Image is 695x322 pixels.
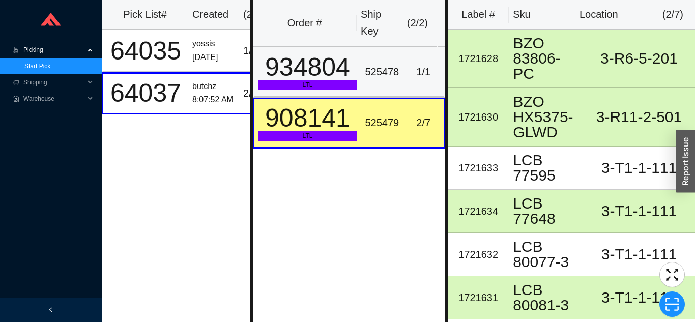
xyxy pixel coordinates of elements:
[513,282,579,313] div: LCB 80081-3
[107,80,184,106] div: 64037
[587,51,691,66] div: 3-R6-5-201
[258,105,357,131] div: 908141
[407,64,440,80] div: 1 / 1
[452,246,505,263] div: 1721632
[452,289,505,306] div: 1721631
[107,38,184,64] div: 64035
[192,37,235,51] div: yossis
[659,291,685,317] button: scan
[513,36,579,81] div: BZO 83806-PC
[587,247,691,262] div: 3-T1-1-111
[659,262,685,287] button: fullscreen
[452,50,505,67] div: 1721628
[407,114,440,131] div: 2 / 7
[23,74,84,91] span: Shipping
[452,160,505,177] div: 1721633
[401,15,434,32] div: ( 2 / 2 )
[587,109,691,125] div: 3-R11-2-501
[365,114,399,131] div: 525479
[192,51,235,65] div: [DATE]
[243,6,276,23] div: ( 2 )
[258,80,357,90] div: LTL
[587,160,691,175] div: 3-T1-1-111
[587,290,691,305] div: 3-T1-1-111
[192,93,235,107] div: 8:07:52 AM
[660,267,684,282] span: fullscreen
[587,203,691,219] div: 3-T1-1-111
[513,196,579,226] div: LCB 77648
[23,91,84,107] span: Warehouse
[452,203,505,220] div: 1721634
[365,64,399,80] div: 525478
[258,131,357,141] div: LTL
[513,239,579,270] div: LCB 80077-3
[660,297,684,312] span: scan
[192,80,235,94] div: butchz
[243,42,274,59] div: 1 / 1
[580,6,618,23] div: Location
[513,94,579,140] div: BZO HX5375-GLWD
[23,42,84,58] span: Picking
[662,6,683,23] div: ( 2 / 7 )
[24,63,50,70] a: Start Pick
[513,153,579,183] div: LCB 77595
[243,85,274,102] div: 2 / 2
[452,109,505,126] div: 1721630
[48,307,54,313] span: left
[258,54,357,80] div: 934804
